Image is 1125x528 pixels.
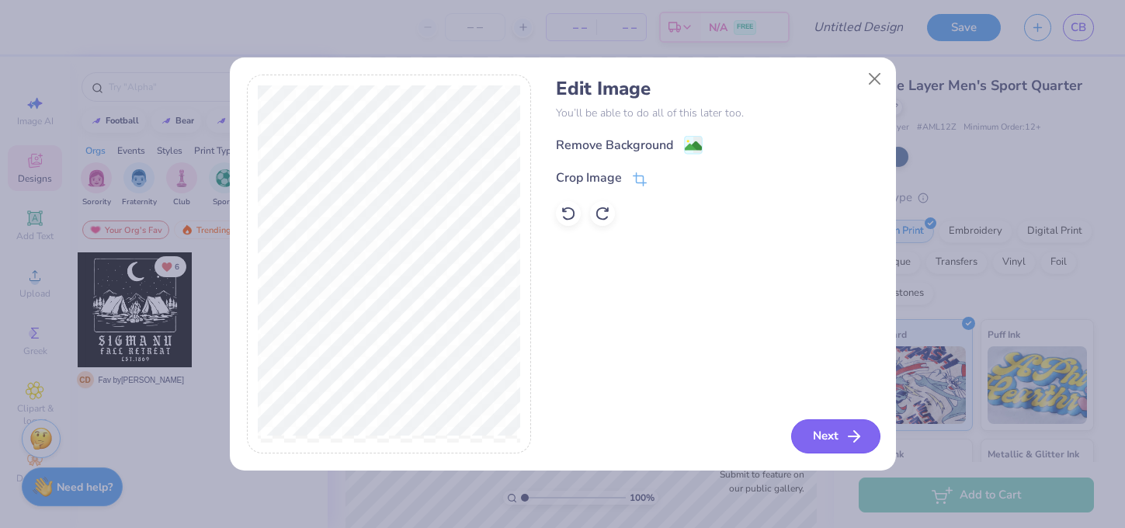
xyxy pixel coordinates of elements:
[556,136,673,155] div: Remove Background
[556,168,622,187] div: Crop Image
[556,105,878,121] p: You’ll be able to do all of this later too.
[556,78,878,100] h4: Edit Image
[859,64,889,93] button: Close
[791,419,880,453] button: Next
